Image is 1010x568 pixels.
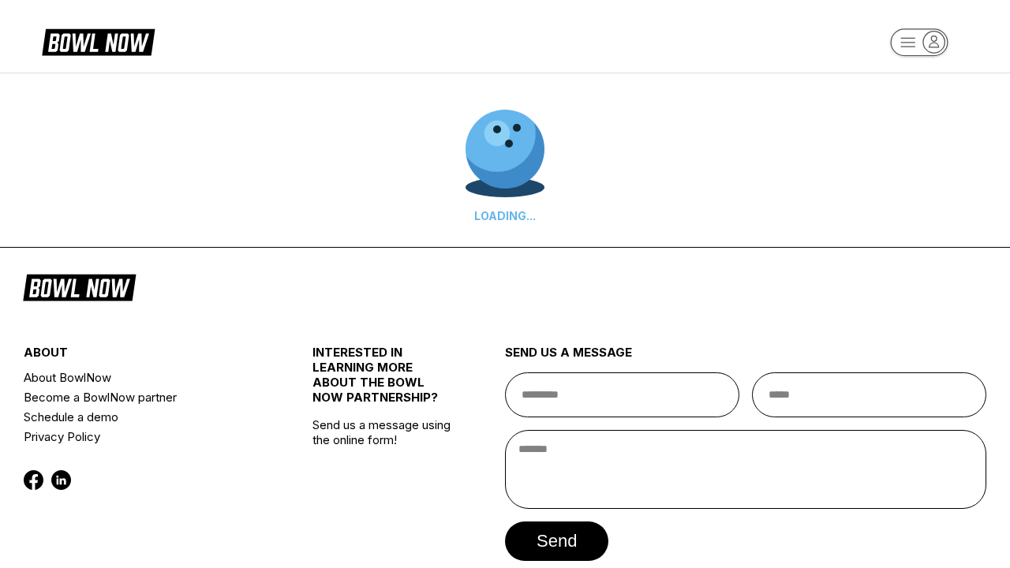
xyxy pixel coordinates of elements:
[466,209,544,222] div: LOADING...
[505,521,608,561] button: send
[505,345,986,372] div: send us a message
[312,345,457,417] div: INTERESTED IN LEARNING MORE ABOUT THE BOWL NOW PARTNERSHIP?
[24,427,264,447] a: Privacy Policy
[24,407,264,427] a: Schedule a demo
[24,368,264,387] a: About BowlNow
[24,345,264,368] div: about
[24,387,264,407] a: Become a BowlNow partner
